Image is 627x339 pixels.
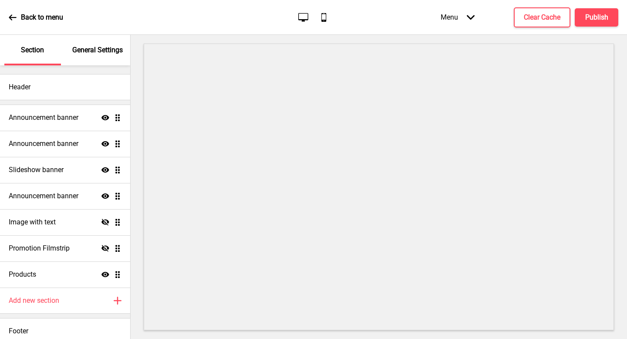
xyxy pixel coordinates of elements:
h4: Clear Cache [524,13,560,22]
h4: Announcement banner [9,139,78,149]
h4: Announcement banner [9,191,78,201]
p: General Settings [72,45,123,55]
h4: Announcement banner [9,113,78,122]
button: Publish [575,8,618,27]
h4: Promotion Filmstrip [9,244,70,253]
a: Back to menu [9,6,63,29]
h4: Header [9,82,30,92]
h4: Footer [9,326,28,336]
h4: Image with text [9,217,56,227]
div: Menu [432,4,483,30]
h4: Products [9,270,36,279]
h4: Add new section [9,296,59,305]
p: Back to menu [21,13,63,22]
h4: Publish [585,13,608,22]
h4: Slideshow banner [9,165,64,175]
button: Clear Cache [514,7,570,27]
p: Section [21,45,44,55]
